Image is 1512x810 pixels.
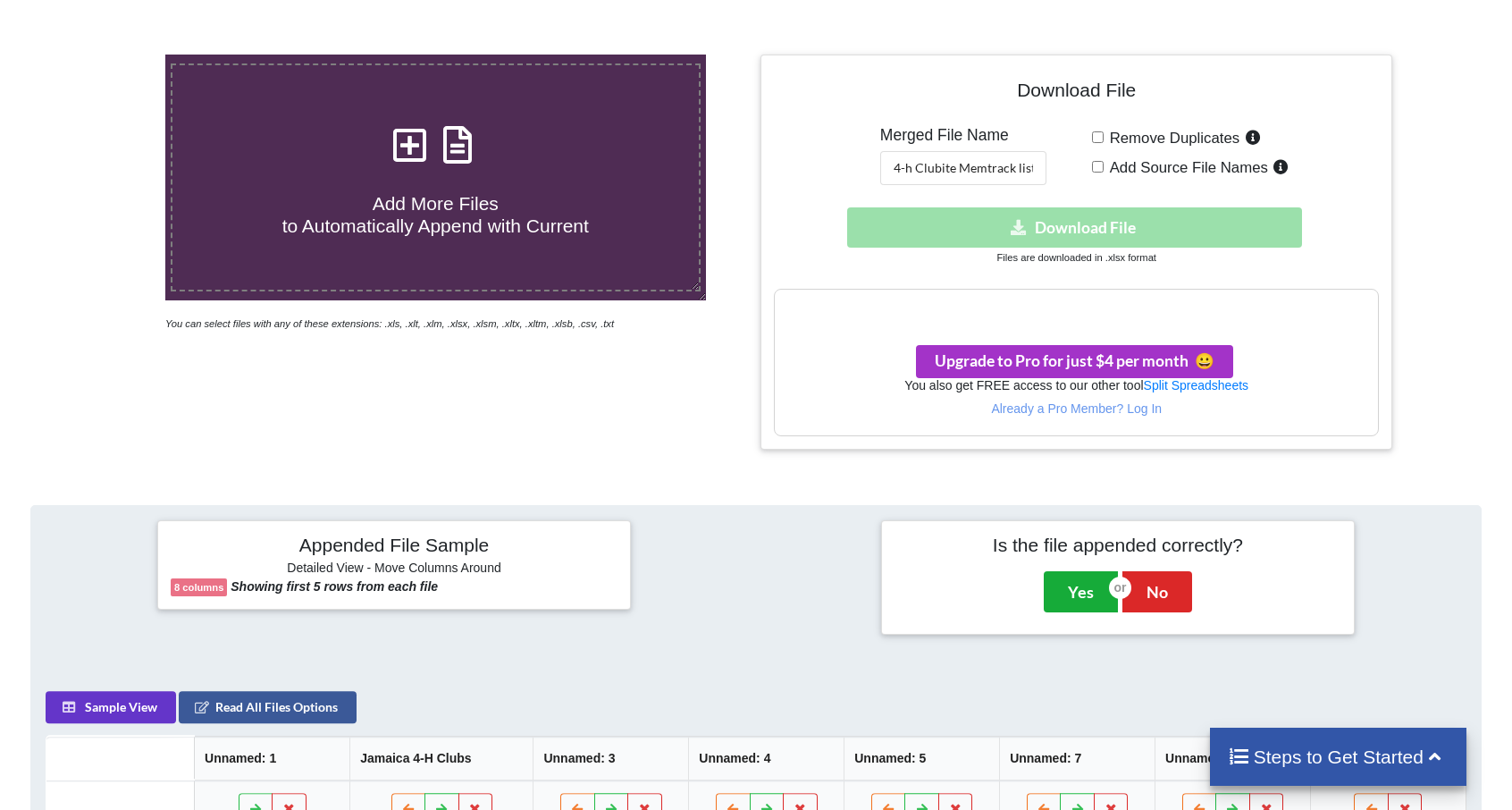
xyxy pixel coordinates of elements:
span: Remove Duplicates [1104,130,1240,147]
th: Unnamed: 7 [999,737,1155,780]
span: Upgrade to Pro for just $4 per month [935,351,1214,370]
th: Jamaica 4-H Clubs [349,737,533,780]
th: Unnamed: 3 [533,737,688,780]
th: Unnamed: 4 [688,737,844,780]
p: Already a Pro Member? Log In [775,400,1379,418]
h6: Detailed View - Move Columns Around [171,561,617,578]
span: Add Source File Names [1104,159,1268,176]
h3: Your files are more than 1 MB [775,299,1379,318]
button: No [1122,571,1192,612]
span: smile [1189,351,1214,370]
a: Split Spreadsheets [1144,378,1249,392]
i: You can select files with any of these extensions: .xls, .xlt, .xlm, .xlsx, .xlsm, .xltx, .xltm, ... [165,318,614,329]
h4: Steps to Get Started [1228,746,1449,768]
b: Showing first 5 rows from each file [231,579,438,594]
th: Unnamed: 1 [194,737,349,780]
h4: Download File [774,68,1380,119]
h5: Merged File Name [880,126,1046,145]
button: Sample View [46,691,176,723]
small: Files are downloaded in .xlsx format [997,252,1156,263]
button: Upgrade to Pro for just $4 per monthsmile [916,345,1233,378]
button: Read All Files Options [179,691,357,723]
b: 8 columns [174,582,223,593]
button: Yes [1044,571,1118,612]
th: Unnamed: 6 [1155,737,1310,780]
h4: Appended File Sample [171,534,617,559]
th: Unnamed: 5 [844,737,999,780]
span: Add More Files to Automatically Append with Current [282,193,589,236]
h6: You also get FREE access to our other tool [775,378,1379,393]
input: Enter File Name [880,151,1046,185]
h4: Is the file appended correctly? [895,534,1341,556]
